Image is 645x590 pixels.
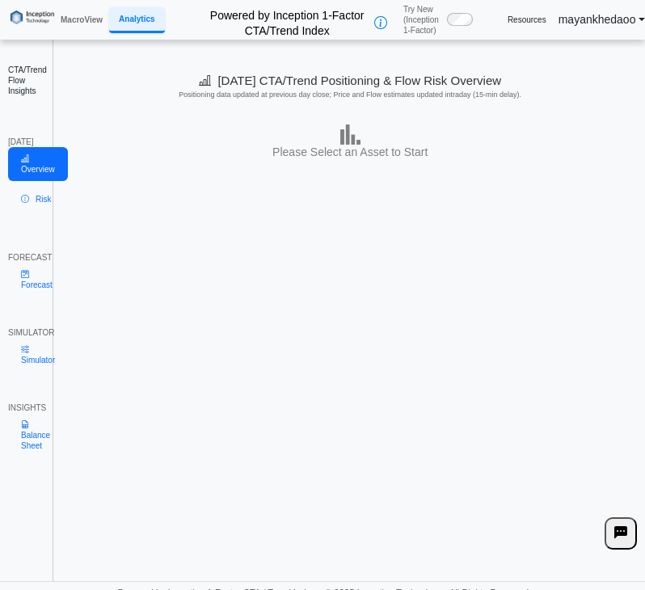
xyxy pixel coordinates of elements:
div: INSIGHTS [8,402,44,413]
div: FORECAST [8,252,44,263]
h3: Please Select an Asset to Start [59,145,641,159]
div: SIMULATOR [8,327,44,338]
h5: Positioning data updated at previous day close; Price and Flow estimates updated intraday (15-min... [58,91,642,99]
a: Simulator [8,338,68,372]
a: Risk [8,188,68,221]
h2: CTA/Trend Flow Insights [8,65,44,96]
a: Balance Sheet [8,413,63,457]
img: logo%20black.png [11,11,54,24]
a: mayankhedaoo [559,12,645,27]
a: MacroView [54,8,109,32]
a: Forecast [8,263,65,297]
h2: Powered by Inception 1-Factor CTA/Trend Index [200,2,374,37]
span: Try New (Inception 1-Factor) [403,4,439,36]
a: Analytics [109,7,164,33]
span: [DATE] CTA/Trend Positioning & Flow Risk Overview [199,74,501,87]
img: bar-chart.png [340,124,360,145]
a: Resources [508,15,546,25]
a: Overview [8,147,68,181]
div: [DATE] [8,137,44,147]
